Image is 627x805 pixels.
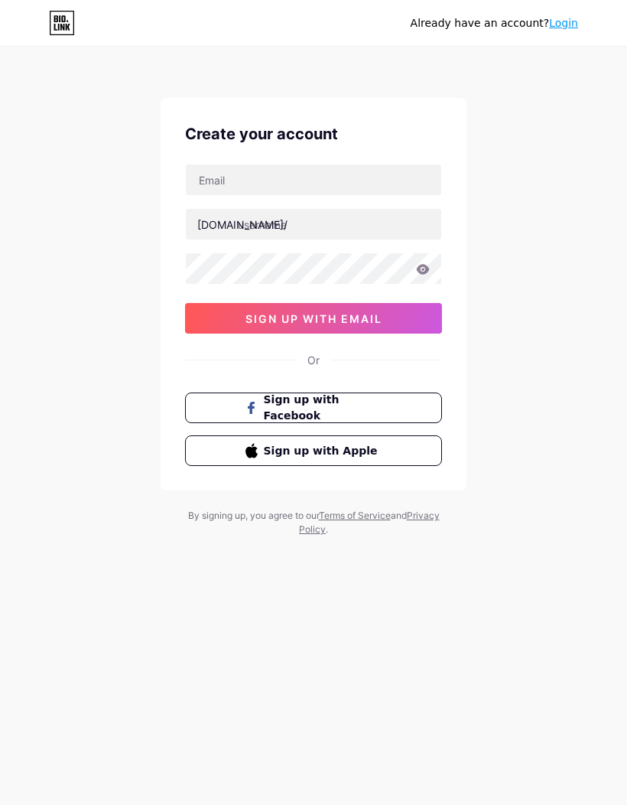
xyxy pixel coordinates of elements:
[185,435,442,466] button: Sign up with Apple
[264,443,382,459] span: Sign up with Apple
[185,303,442,334] button: sign up with email
[186,209,441,240] input: username
[549,17,578,29] a: Login
[185,393,442,423] button: Sign up with Facebook
[185,122,442,145] div: Create your account
[186,165,441,195] input: Email
[319,510,391,521] a: Terms of Service
[184,509,443,536] div: By signing up, you agree to our and .
[307,352,320,368] div: Or
[245,312,382,325] span: sign up with email
[264,392,382,424] span: Sign up with Facebook
[197,217,288,233] div: [DOMAIN_NAME]/
[411,15,578,31] div: Already have an account?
